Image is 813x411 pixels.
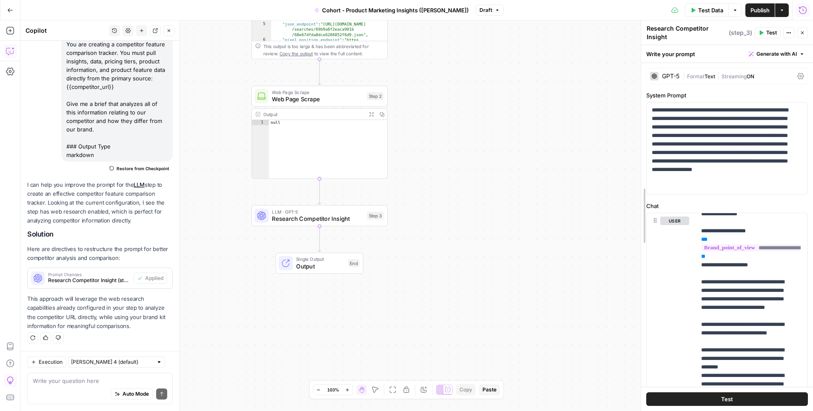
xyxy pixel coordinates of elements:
span: Single Output [296,256,345,263]
h2: Solution [27,230,173,238]
span: Prompt Changes [48,272,130,277]
span: Research Competitor Insight (step_3) [48,277,130,284]
button: Copy [456,384,476,395]
span: Web Page Scrape [272,95,363,104]
span: Publish [750,6,770,14]
button: Auto Mode [111,388,153,400]
div: Web Page ScrapeWeb Page ScrapeStep 2Outputnull [251,86,388,179]
p: Here are directives to restructure the prompt for better competitor analysis and comparison: [27,245,173,263]
span: Restore from Checkpoint [117,165,169,172]
div: 6 [252,37,271,64]
div: Step 2 [367,92,384,100]
span: Applied [145,274,163,282]
span: Copy [459,386,472,394]
div: Step 3 [367,212,384,220]
button: Test Data [685,3,728,17]
input: Claude Sonnet 4 (default) [71,358,153,366]
div: This output is too large & has been abbreviated for review. to view the full content. [263,43,384,57]
span: Cohort - Product Marketing Insights ([PERSON_NAME]) [322,6,469,14]
span: Paste [482,386,496,394]
div: Output [263,111,363,118]
button: Publish [745,3,775,17]
span: Test Data [698,6,723,14]
span: Research Competitor Insight [272,214,363,223]
button: Paste [479,384,500,395]
span: Output [296,262,345,271]
button: Draft [476,5,504,16]
button: Restore from Checkpoint [106,163,173,174]
button: Execution [27,357,66,368]
span: LLM · GPT-5 [272,208,363,215]
div: Copilot [26,26,106,35]
button: Applied [134,273,167,284]
a: LLM [134,181,144,188]
g: Edge from step_1 to step_2 [318,59,321,85]
span: Copy the output [280,51,313,56]
g: Edge from step_3 to end [318,226,321,252]
p: This approach will leverage the web research capabilities already configured in your step to anal... [27,294,173,331]
button: Cohort - Product Marketing Insights ([PERSON_NAME]) [309,3,474,17]
div: LLM · GPT-5Research Competitor InsightStep 3 [251,205,388,226]
div: End [348,259,359,267]
div: 5 [252,21,271,37]
span: Web Page Scrape [272,89,363,96]
div: Single OutputOutputEnd [251,253,388,274]
span: Auto Mode [123,390,149,398]
span: Draft [479,6,492,14]
g: Edge from step_2 to step_3 [318,179,321,204]
span: Execution [39,358,63,366]
span: 103% [327,386,339,393]
p: I can help you improve the prompt for the step to create an effective competitor feature comparis... [27,180,173,225]
div: 1 [252,120,269,125]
